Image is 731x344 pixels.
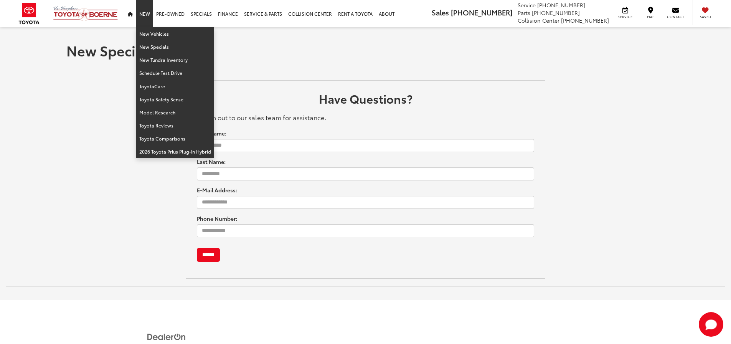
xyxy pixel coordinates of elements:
[532,9,580,17] span: [PHONE_NUMBER]
[136,93,214,106] a: Toyota Safety Sense
[197,112,535,122] p: Reach out to our sales team for assistance.
[642,14,659,19] span: Map
[697,14,714,19] span: Saved
[136,66,214,79] a: Schedule Test Drive
[561,17,609,24] span: [PHONE_NUMBER]
[518,17,559,24] span: Collision Center
[667,14,684,19] span: Contact
[699,312,723,337] svg: Start Chat
[136,80,214,93] a: ToyotaCare
[147,333,186,341] img: DealerOn
[617,14,634,19] span: Service
[136,106,214,119] a: Model Research
[197,92,535,109] h2: Have Questions?
[432,7,449,17] span: Sales
[537,1,585,9] span: [PHONE_NUMBER]
[66,43,665,58] h1: New Specials
[197,186,237,194] label: E-Mail Address:
[518,1,536,9] span: Service
[136,27,214,40] a: New Vehicles
[197,215,237,222] label: Phone Number:
[147,332,186,340] a: DealerOn
[518,9,530,17] span: Parts
[136,132,214,145] a: Toyota Comparisons
[136,53,214,66] a: New Tundra Inventory
[136,40,214,53] a: New Specials
[451,7,512,17] span: [PHONE_NUMBER]
[197,158,226,165] label: Last Name:
[53,6,118,21] img: Vic Vaughan Toyota of Boerne
[136,119,214,132] a: Toyota Reviews
[136,145,214,158] a: 2026 Toyota Prius Plug-in Hybrid
[699,312,723,337] button: Toggle Chat Window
